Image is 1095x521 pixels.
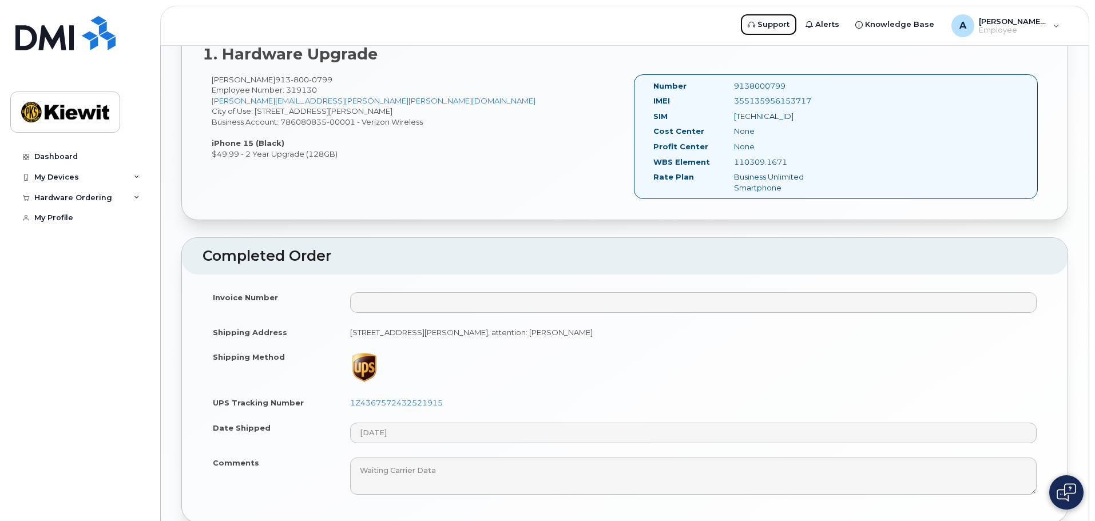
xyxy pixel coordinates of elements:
h2: Completed Order [203,248,1047,264]
label: Profit Center [653,141,708,152]
label: Number [653,81,687,92]
div: Business Unlimited Smartphone [725,172,839,193]
div: Adam.Freeman [943,14,1068,37]
label: UPS Tracking Number [213,397,304,408]
label: Comments [213,458,259,468]
span: Alerts [815,19,839,30]
strong: iPhone 15 (Black) [212,138,284,148]
div: None [725,126,839,137]
label: Shipping Method [213,352,285,363]
span: Support [757,19,789,30]
a: Alerts [798,13,847,36]
span: Employee [979,26,1048,35]
a: Support [740,13,798,36]
span: Employee Number: 319130 [212,85,317,94]
td: [STREET_ADDRESS][PERSON_NAME], attention: [PERSON_NAME] [340,320,1047,345]
img: Open chat [1057,483,1076,502]
label: Date Shipped [213,423,271,433]
span: A [959,19,966,33]
label: Rate Plan [653,172,694,182]
a: [PERSON_NAME][EMAIL_ADDRESS][PERSON_NAME][PERSON_NAME][DOMAIN_NAME] [212,96,535,105]
div: [PERSON_NAME] City of Use: [STREET_ADDRESS][PERSON_NAME] Business Account: 786080835-00001 - Veri... [203,74,625,160]
span: [PERSON_NAME].[PERSON_NAME] [979,17,1048,26]
div: 9138000799 [725,81,839,92]
div: [TECHNICAL_ID] [725,111,839,122]
div: 110309.1671 [725,157,839,168]
label: Cost Center [653,126,704,137]
div: 355135956153717 [725,96,839,106]
a: Knowledge Base [847,13,942,36]
label: Invoice Number [213,292,278,303]
textarea: Waiting Carrier Data [350,458,1037,495]
img: ups-065b5a60214998095c38875261380b7f924ec8f6fe06ec167ae1927634933c50.png [350,352,379,383]
span: 913 [275,75,332,84]
label: Shipping Address [213,327,287,338]
div: None [725,141,839,152]
label: IMEI [653,96,670,106]
a: 1Z4367572432521915 [350,398,443,407]
label: SIM [653,111,668,122]
span: 0799 [309,75,332,84]
strong: 1. Hardware Upgrade [203,45,378,63]
label: WBS Element [653,157,710,168]
span: Knowledge Base [865,19,934,30]
span: 800 [291,75,309,84]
